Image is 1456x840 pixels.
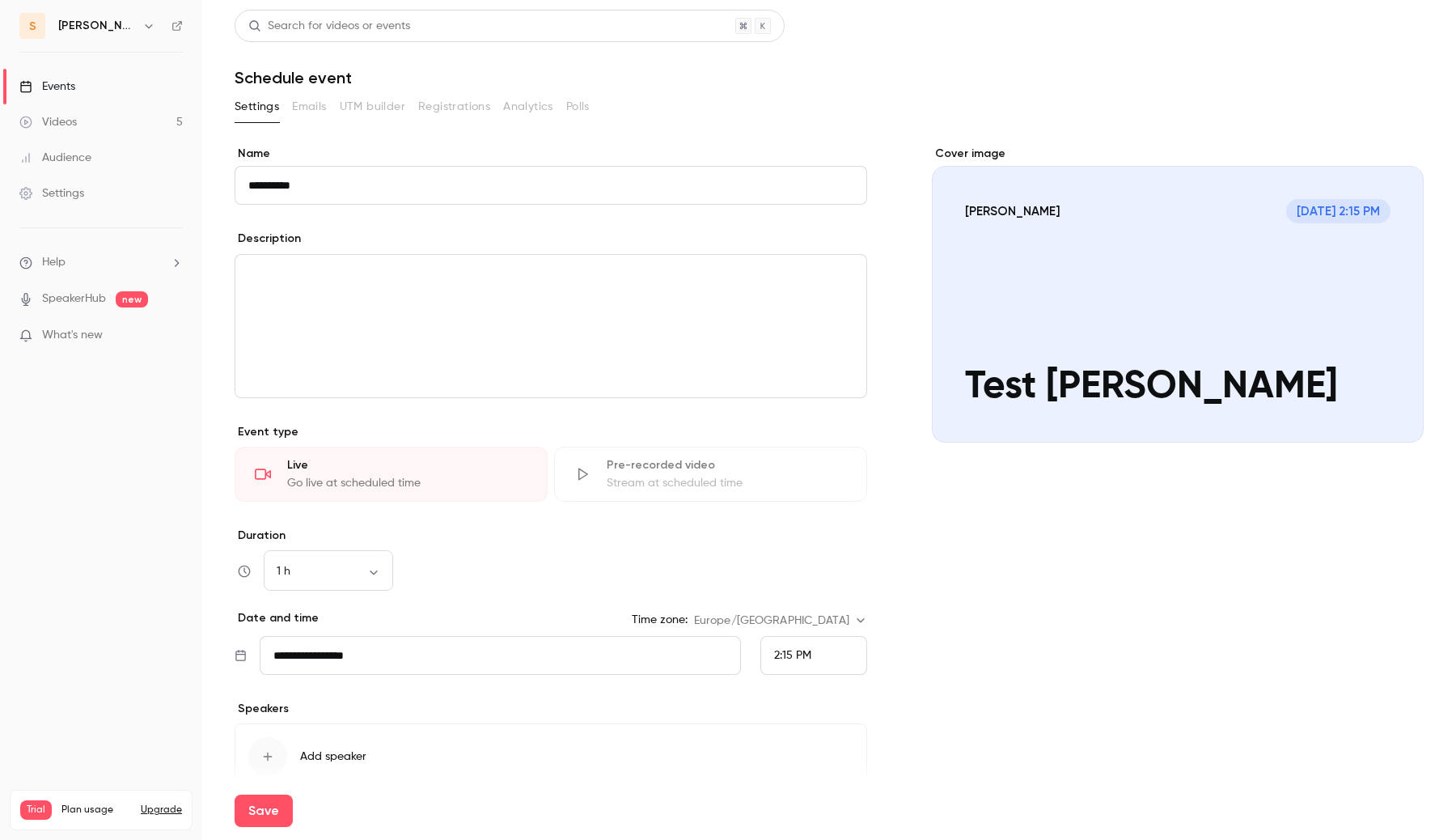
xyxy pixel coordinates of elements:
[235,701,867,717] p: Speakers
[287,457,527,473] div: Live
[932,146,1424,443] section: Cover image
[235,255,866,397] div: editor
[235,795,293,827] button: Save
[235,68,1424,87] h1: Schedule event
[61,804,131,817] span: Plan usage
[292,99,326,116] span: Emails
[235,528,867,544] label: Duration
[163,329,183,343] iframe: Noticeable Trigger
[235,146,867,162] label: Name
[42,254,66,271] span: Help
[503,99,553,116] span: Analytics
[19,254,183,271] li: help-dropdown-opener
[141,804,182,817] button: Upgrade
[694,613,867,629] div: Europe/[GEOGRAPHIC_DATA]
[235,610,319,626] p: Date and time
[607,457,847,473] div: Pre-recorded video
[235,723,867,790] button: Add speaker
[235,424,867,440] p: Event type
[235,254,867,398] section: description
[19,150,91,166] div: Audience
[554,447,867,502] div: Pre-recorded videoStream at scheduled time
[774,650,811,661] span: 2:15 PM
[607,475,847,491] div: Stream at scheduled time
[19,185,84,202] div: Settings
[235,447,548,502] div: LiveGo live at scheduled time
[42,327,103,344] span: What's new
[235,94,279,120] button: Settings
[264,563,393,579] div: 1 h
[340,99,405,116] span: UTM builder
[116,291,148,308] span: new
[287,475,527,491] div: Go live at scheduled time
[260,636,741,675] input: Tue, Feb 17, 2026
[29,18,36,35] span: s
[58,18,136,34] h6: [PERSON_NAME]
[20,800,52,820] span: Trial
[300,749,366,765] span: Add speaker
[235,231,301,247] label: Description
[566,99,590,116] span: Polls
[248,18,410,35] div: Search for videos or events
[760,636,867,675] div: From
[19,78,75,95] div: Events
[42,291,106,308] a: SpeakerHub
[418,99,490,116] span: Registrations
[19,114,77,130] div: Videos
[932,146,1424,162] label: Cover image
[632,612,688,628] label: Time zone:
